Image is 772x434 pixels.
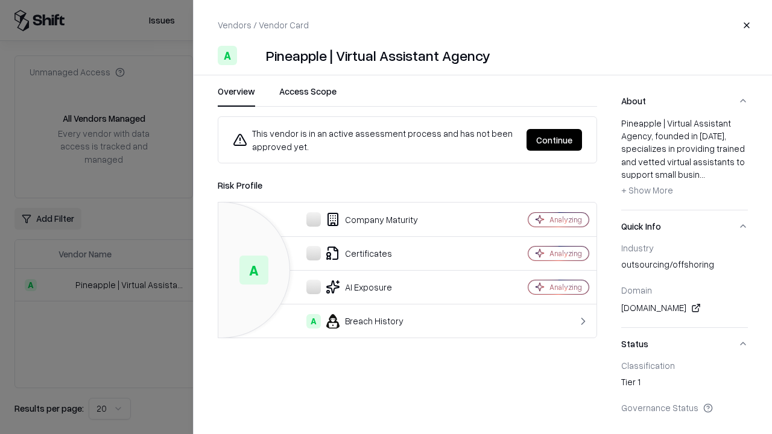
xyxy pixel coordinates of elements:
button: Continue [527,129,582,151]
p: Vendors / Vendor Card [218,19,309,31]
div: A [306,314,321,329]
div: Breach History [228,314,486,329]
div: outsourcing/offshoring [621,258,748,275]
div: Certificates [228,246,486,260]
button: + Show More [621,181,673,200]
button: Quick Info [621,210,748,242]
div: Quick Info [621,242,748,327]
div: Analyzing [549,282,582,292]
button: Access Scope [279,85,337,107]
div: Industry [621,242,748,253]
div: Classification [621,360,748,371]
div: Tier 1 [621,376,748,392]
div: Pineapple | Virtual Assistant Agency [266,46,490,65]
button: About [621,85,748,117]
div: Company Maturity [228,212,486,227]
span: + Show More [621,184,673,195]
div: Analyzing [549,215,582,225]
div: Analyzing [549,248,582,259]
div: Domain [621,285,748,295]
button: Status [621,328,748,360]
div: [DOMAIN_NAME] [621,301,748,315]
div: This vendor is in an active assessment process and has not been approved yet. [233,127,517,153]
div: A [218,46,237,65]
div: Pineapple | Virtual Assistant Agency, founded in [DATE], specializes in providing trained and vet... [621,117,748,200]
button: Overview [218,85,255,107]
div: Governance Status [621,402,748,413]
div: About [621,117,748,210]
img: Pineapple | Virtual Assistant Agency [242,46,261,65]
span: ... [700,169,705,180]
div: Risk Profile [218,178,597,192]
div: AI Exposure [228,280,486,294]
div: A [239,256,268,285]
